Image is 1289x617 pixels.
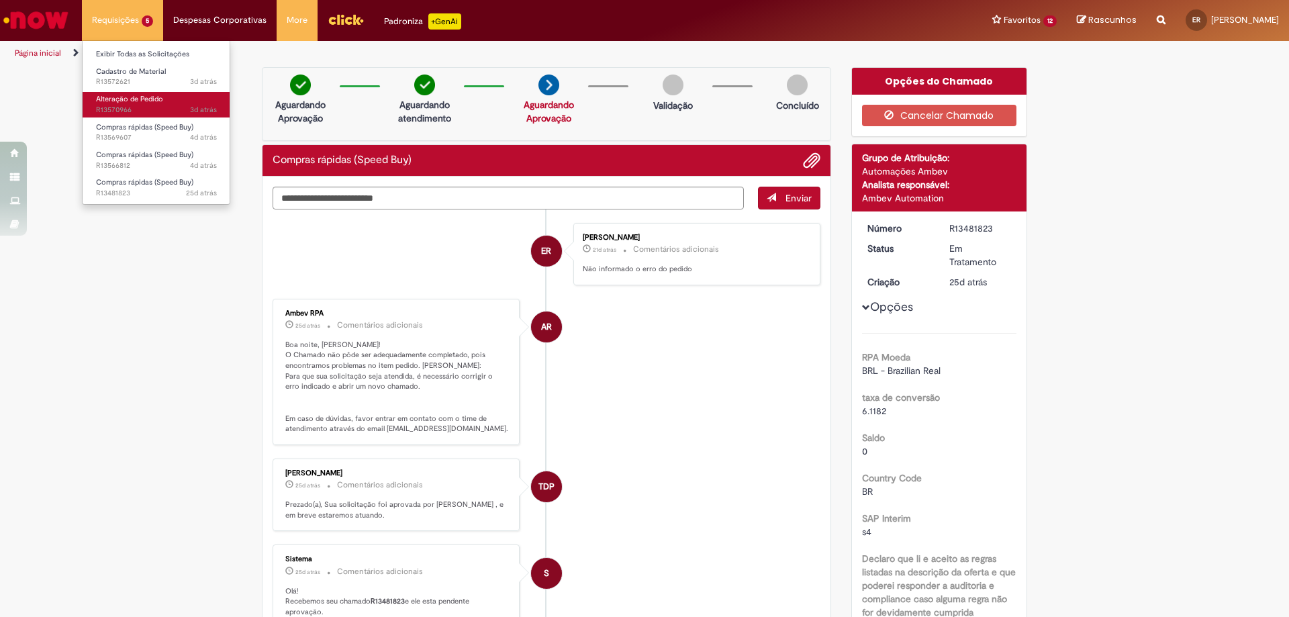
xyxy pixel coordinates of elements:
[96,132,217,143] span: R13569607
[541,311,552,343] span: AR
[142,15,153,27] span: 5
[857,242,940,255] dt: Status
[949,275,1012,289] div: 04/09/2025 15:25:21
[949,242,1012,269] div: Em Tratamento
[1077,14,1137,27] a: Rascunhos
[83,148,230,173] a: Aberto R13566812 : Compras rápidas (Speed Buy)
[1043,15,1057,27] span: 12
[524,99,574,124] a: Aguardando Aprovação
[538,471,555,503] span: TDP
[273,154,412,167] h2: Compras rápidas (Speed Buy) Histórico de tíquete
[857,222,940,235] dt: Número
[541,235,551,267] span: ER
[949,222,1012,235] div: R13481823
[663,75,683,95] img: img-circle-grey.png
[787,75,808,95] img: img-circle-grey.png
[531,558,562,589] div: System
[1211,14,1279,26] span: [PERSON_NAME]
[96,122,193,132] span: Compras rápidas (Speed Buy)
[428,13,461,30] p: +GenAi
[593,246,616,254] span: 21d atrás
[862,405,886,417] span: 6.1182
[1,7,70,34] img: ServiceNow
[531,312,562,342] div: Ambev RPA
[862,178,1017,191] div: Analista responsável:
[295,481,320,489] span: 25d atrás
[83,47,230,62] a: Exibir Todas as Solicitações
[285,469,509,477] div: [PERSON_NAME]
[862,485,873,497] span: BR
[10,41,849,66] ul: Trilhas de página
[337,566,423,577] small: Comentários adicionais
[268,98,333,125] p: Aguardando Aprovação
[190,77,217,87] time: 27/09/2025 07:56:17
[96,177,193,187] span: Compras rápidas (Speed Buy)
[862,191,1017,205] div: Ambev Automation
[96,94,163,104] span: Alteração de Pedido
[190,160,217,171] span: 4d atrás
[414,75,435,95] img: check-circle-green.png
[531,236,562,267] div: Emilly Caroline De Souza Da Rocha
[758,187,820,209] button: Enviar
[337,320,423,331] small: Comentários adicionais
[287,13,307,27] span: More
[92,13,139,27] span: Requisições
[544,557,549,589] span: S
[862,105,1017,126] button: Cancelar Chamado
[15,48,61,58] a: Página inicial
[583,234,806,242] div: [PERSON_NAME]
[295,481,320,489] time: 04/09/2025 15:49:55
[803,152,820,169] button: Adicionar anexos
[96,160,217,171] span: R13566812
[1192,15,1200,24] span: ER
[852,68,1027,95] div: Opções do Chamado
[857,275,940,289] dt: Criação
[583,264,806,275] p: Não informado o erro do pedido
[82,40,230,205] ul: Requisições
[538,75,559,95] img: arrow-next.png
[83,64,230,89] a: Aberto R13572621 : Cadastro de Material
[273,187,744,209] textarea: Digite sua mensagem aqui...
[949,276,987,288] span: 25d atrás
[285,340,509,434] p: Boa noite, [PERSON_NAME]! O Chamado não pôde ser adequadamente completado, pois encontramos probl...
[785,192,812,204] span: Enviar
[862,512,911,524] b: SAP Interim
[186,188,217,198] time: 04/09/2025 15:25:22
[96,105,217,115] span: R13570966
[593,246,616,254] time: 09/09/2025 08:57:53
[337,479,423,491] small: Comentários adicionais
[295,568,320,576] span: 25d atrás
[295,568,320,576] time: 04/09/2025 15:25:34
[1088,13,1137,26] span: Rascunhos
[83,175,230,200] a: Aberto R13481823 : Compras rápidas (Speed Buy)
[96,66,166,77] span: Cadastro de Material
[862,526,871,538] span: s4
[328,9,364,30] img: click_logo_yellow_360x200.png
[862,164,1017,178] div: Automações Ambev
[384,13,461,30] div: Padroniza
[295,322,320,330] time: 04/09/2025 22:37:31
[190,77,217,87] span: 3d atrás
[776,99,819,112] p: Concluído
[862,432,885,444] b: Saldo
[949,276,987,288] time: 04/09/2025 15:25:21
[285,555,509,563] div: Sistema
[633,244,719,255] small: Comentários adicionais
[392,98,457,125] p: Aguardando atendimento
[862,351,910,363] b: RPA Moeda
[285,310,509,318] div: Ambev RPA
[862,151,1017,164] div: Grupo de Atribuição:
[285,500,509,520] p: Prezado(a), Sua solicitação foi aprovada por [PERSON_NAME] , e em breve estaremos atuando.
[862,472,922,484] b: Country Code
[862,365,941,377] span: BRL - Brazilian Real
[190,132,217,142] span: 4d atrás
[96,150,193,160] span: Compras rápidas (Speed Buy)
[190,105,217,115] time: 26/09/2025 14:51:46
[862,391,940,404] b: taxa de conversão
[290,75,311,95] img: check-circle-green.png
[295,322,320,330] span: 25d atrás
[186,188,217,198] span: 25d atrás
[173,13,267,27] span: Despesas Corporativas
[96,188,217,199] span: R13481823
[1004,13,1041,27] span: Favoritos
